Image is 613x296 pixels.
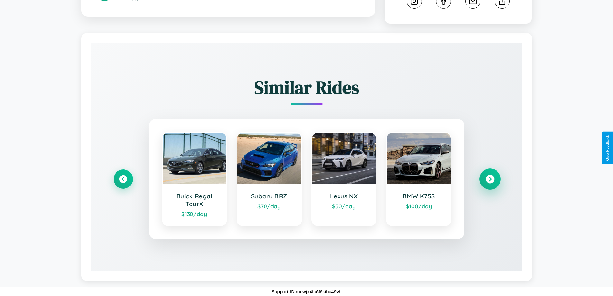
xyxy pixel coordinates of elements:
h3: Lexus NX [319,192,370,200]
h3: Buick Regal TourX [169,192,220,208]
div: $ 130 /day [169,210,220,217]
h3: Subaru BRZ [244,192,295,200]
h3: BMW K75S [393,192,444,200]
a: Buick Regal TourX$130/day [162,132,227,226]
a: BMW K75S$100/day [386,132,451,226]
div: $ 50 /day [319,203,370,210]
div: Give Feedback [605,135,610,161]
h2: Similar Rides [114,75,500,100]
div: $ 70 /day [244,203,295,210]
a: Subaru BRZ$70/day [237,132,302,226]
p: Support ID: mewjx4fc6f6kihx49vh [271,287,341,296]
a: Lexus NX$50/day [311,132,377,226]
div: $ 100 /day [393,203,444,210]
